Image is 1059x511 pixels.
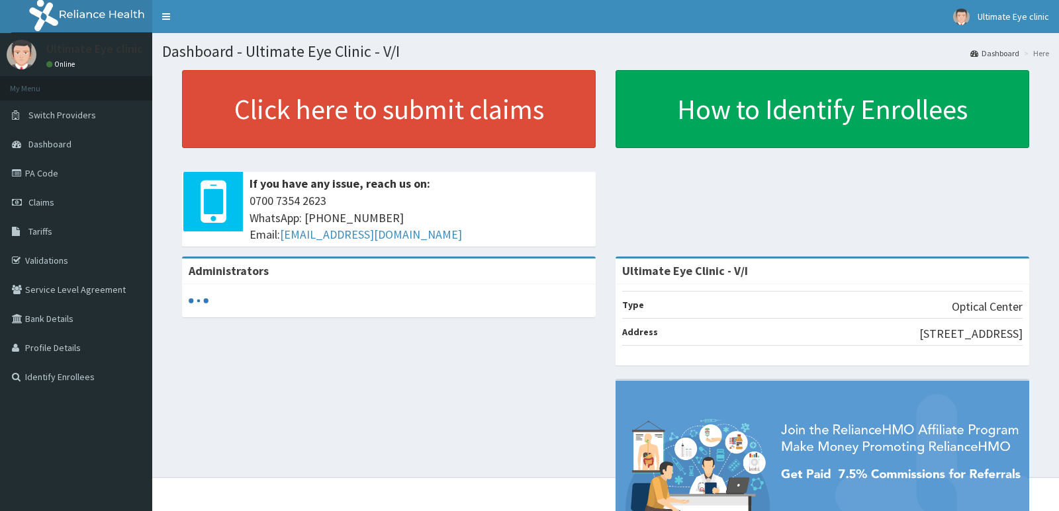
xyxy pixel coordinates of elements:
[978,11,1049,22] span: Ultimate Eye clinic
[162,43,1049,60] h1: Dashboard - Ultimate Eye Clinic - V/I
[7,40,36,69] img: User Image
[622,326,658,338] b: Address
[28,109,96,121] span: Switch Providers
[28,225,52,237] span: Tariffs
[953,9,970,25] img: User Image
[970,48,1019,59] a: Dashboard
[280,227,462,242] a: [EMAIL_ADDRESS][DOMAIN_NAME]
[1021,48,1049,59] li: Here
[919,325,1023,342] p: [STREET_ADDRESS]
[952,298,1023,315] p: Optical Center
[28,196,54,208] span: Claims
[622,263,748,278] strong: Ultimate Eye Clinic - V/I
[250,176,430,191] b: If you have any issue, reach us on:
[622,299,644,311] b: Type
[250,192,589,243] span: 0700 7354 2623 WhatsApp: [PHONE_NUMBER] Email:
[28,138,71,150] span: Dashboard
[189,291,208,311] svg: audio-loading
[46,43,143,55] p: Ultimate Eye clinic
[189,263,269,278] b: Administrators
[46,59,78,69] a: Online
[182,70,596,148] a: Click here to submit claims
[616,70,1029,148] a: How to Identify Enrollees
